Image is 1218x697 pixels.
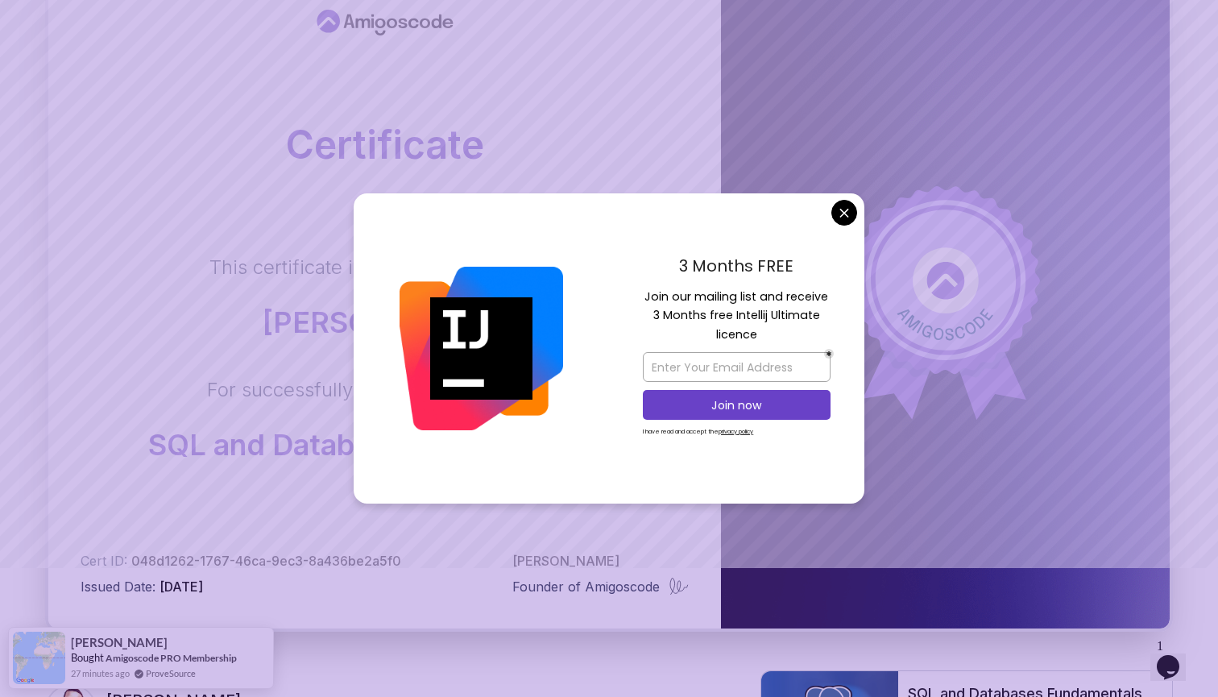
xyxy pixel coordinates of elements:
p: This certificate is proudly presented to: [209,255,560,280]
p: Founder of Amigoscode [512,577,660,596]
p: For successfully completing the course: [148,377,622,403]
span: Bought [71,651,104,664]
p: SQL and Databases Fundamentals [148,429,622,461]
p: [PERSON_NAME] [209,306,560,338]
p: Issued Date: [81,577,401,596]
span: 27 minutes ago [71,666,130,680]
span: [PERSON_NAME] [71,636,168,649]
a: Amigoscode PRO Membership [106,652,237,664]
span: [DATE] [159,579,203,595]
img: provesource social proof notification image [13,632,65,684]
h2: Certificate [81,126,689,164]
iframe: chat widget [1150,633,1202,681]
p: Cert ID: [81,551,401,570]
p: [PERSON_NAME] [512,551,689,570]
a: ProveSource [146,666,196,680]
span: 048d1262-1767-46ca-9ec3-8a436be2a5f0 [131,553,401,569]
